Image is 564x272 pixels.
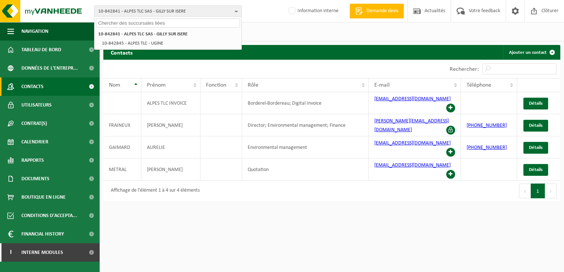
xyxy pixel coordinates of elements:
[7,243,14,262] span: I
[467,82,491,88] span: Téléphone
[103,158,141,181] td: METRAL
[21,188,66,206] span: Boutique en ligne
[467,123,507,128] a: [PHONE_NUMBER]
[242,158,369,181] td: Quotation
[21,114,47,133] span: Contrat(s)
[21,96,52,114] span: Utilisateurs
[96,18,240,28] input: Chercher des succursales liées
[21,206,77,225] span: Conditions d'accepta...
[523,98,548,109] a: Détails
[374,140,451,146] a: [EMAIL_ADDRESS][DOMAIN_NAME]
[206,82,226,88] span: Fonction
[21,77,44,96] span: Contacts
[374,118,449,133] a: [PERSON_NAME][EMAIL_ADDRESS][DOMAIN_NAME]
[107,184,200,198] div: Affichage de l'élément 1 à 4 sur 4 éléments
[503,45,560,60] a: Ajouter un contact
[21,170,49,188] span: Documents
[21,133,48,151] span: Calendrier
[21,151,44,170] span: Rapports
[147,82,166,88] span: Prénom
[350,4,404,18] a: Demande devis
[98,6,232,17] span: 10-842841 - ALPES TLC SAS - GILLY SUR ISERE
[523,164,548,176] a: Détails
[529,167,543,172] span: Détails
[523,120,548,132] a: Détails
[21,59,78,77] span: Données de l'entrepr...
[141,92,201,114] td: ALPES TLC INVOICE
[374,82,390,88] span: E-mail
[141,136,201,158] td: AURELIE
[374,163,451,168] a: [EMAIL_ADDRESS][DOMAIN_NAME]
[141,114,201,136] td: [PERSON_NAME]
[531,184,545,198] button: 1
[519,184,531,198] button: Previous
[467,145,507,150] a: [PHONE_NUMBER]
[141,158,201,181] td: [PERSON_NAME]
[242,92,369,114] td: Borderel-Bordereau; Digital Invoice
[94,6,242,17] button: 10-842841 - ALPES TLC SAS - GILLY SUR ISERE
[100,39,240,48] li: 10-842845 - ALPES TLC - UGINE
[248,82,258,88] span: Rôle
[242,114,369,136] td: Director; Environmental management; Finance
[529,123,543,128] span: Détails
[109,82,120,88] span: Nom
[21,22,48,41] span: Navigation
[103,114,141,136] td: FRAINEUX
[374,96,451,102] a: [EMAIL_ADDRESS][DOMAIN_NAME]
[242,136,369,158] td: Environmental management
[21,225,64,243] span: Financial History
[103,45,140,59] h2: Contacts
[287,6,338,17] label: Information interne
[98,32,188,36] strong: 10-842841 - ALPES TLC SAS - GILLY SUR ISERE
[21,41,61,59] span: Tableau de bord
[523,142,548,154] a: Détails
[103,136,141,158] td: GAIMARD
[450,66,479,72] label: Rechercher:
[365,7,400,15] span: Demande devis
[21,243,63,262] span: Interne modules
[545,184,557,198] button: Next
[529,101,543,106] span: Détails
[529,145,543,150] span: Détails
